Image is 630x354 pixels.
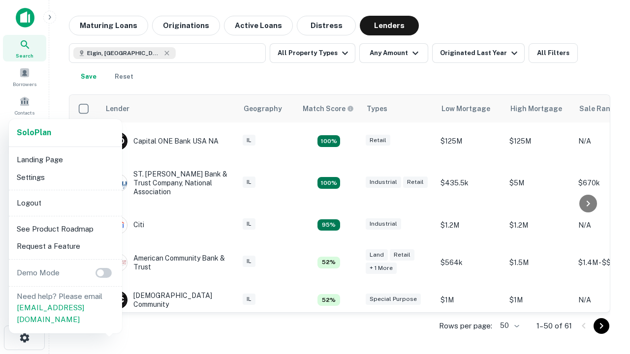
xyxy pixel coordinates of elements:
[13,267,63,279] p: Demo Mode
[17,303,84,324] a: [EMAIL_ADDRESS][DOMAIN_NAME]
[13,237,118,255] li: Request a Feature
[17,128,51,137] strong: Solo Plan
[17,291,114,325] p: Need help? Please email
[17,127,51,139] a: SoloPlan
[13,220,118,238] li: See Product Roadmap
[13,194,118,212] li: Logout
[581,275,630,323] iframe: Chat Widget
[13,169,118,186] li: Settings
[13,151,118,169] li: Landing Page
